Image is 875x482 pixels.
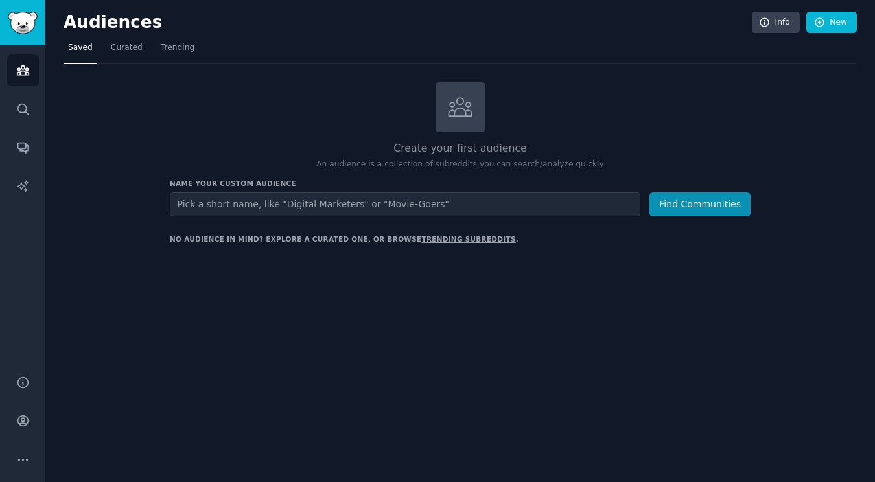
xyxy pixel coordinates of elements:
[106,38,147,64] a: Curated
[8,12,38,34] img: GummySearch logo
[170,235,519,244] div: No audience in mind? Explore a curated one, or browse .
[68,42,93,54] span: Saved
[170,159,751,170] p: An audience is a collection of subreddits you can search/analyze quickly
[421,235,515,243] a: trending subreddits
[170,179,751,188] h3: Name your custom audience
[64,38,97,64] a: Saved
[170,141,751,157] h2: Create your first audience
[170,192,640,216] input: Pick a short name, like "Digital Marketers" or "Movie-Goers"
[161,42,194,54] span: Trending
[806,12,857,34] a: New
[111,42,143,54] span: Curated
[156,38,199,64] a: Trending
[649,192,751,216] button: Find Communities
[64,12,752,33] h2: Audiences
[752,12,800,34] a: Info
